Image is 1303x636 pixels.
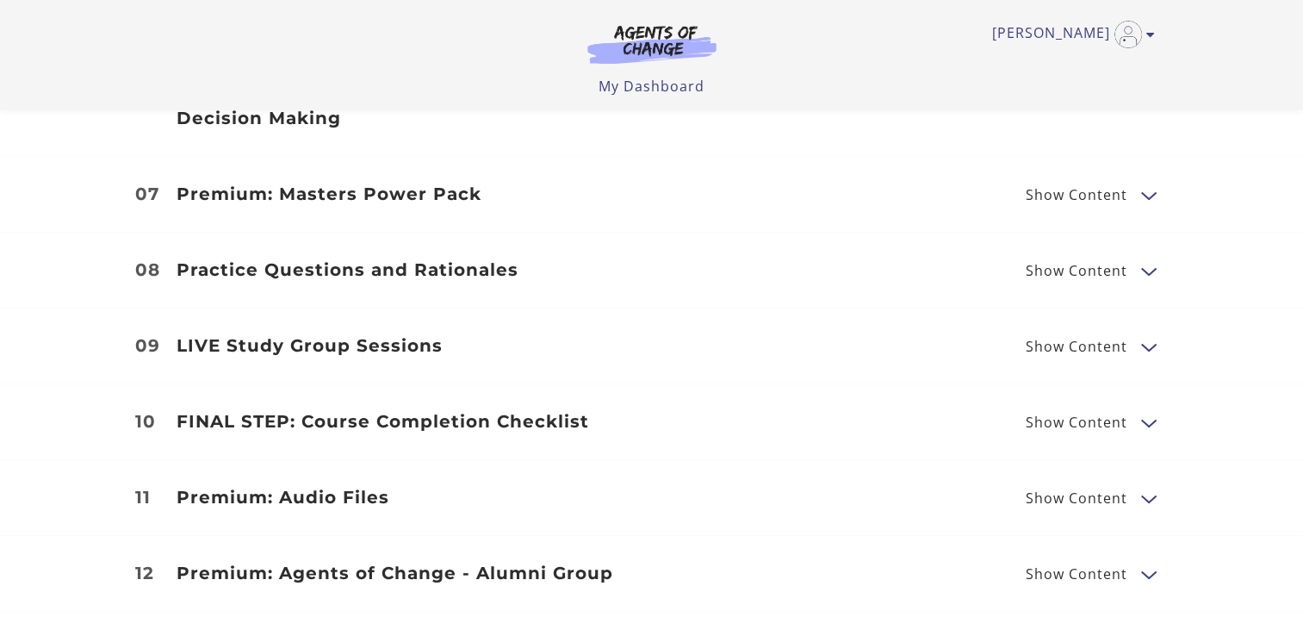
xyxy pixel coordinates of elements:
[177,259,631,280] h3: Practice Questions and Rationales
[1141,563,1155,584] button: Show Content
[177,563,631,583] h3: Premium: Agents of Change - Alumni Group
[599,77,704,96] a: My Dashboard
[1026,264,1127,277] span: Show Content
[135,185,159,203] span: 07
[135,413,156,430] span: 10
[135,564,154,582] span: 12
[1026,567,1127,581] span: Show Content
[177,411,631,432] h3: FINAL STEP: Course Completion Checklist
[135,489,151,506] span: 11
[177,335,631,356] h3: LIVE Study Group Sessions
[135,261,160,278] span: 08
[1026,491,1127,505] span: Show Content
[569,24,735,64] img: Agents of Change Logo
[1141,335,1155,357] button: Show Content
[1026,340,1127,353] span: Show Content
[1141,184,1155,205] button: Show Content
[1026,415,1127,429] span: Show Content
[1141,487,1155,508] button: Show Content
[992,21,1146,48] a: Toggle menu
[177,184,631,204] h3: Premium: Masters Power Pack
[1141,259,1155,281] button: Show Content
[135,337,160,354] span: 09
[1141,411,1155,433] button: Show Content
[1026,188,1127,202] span: Show Content
[177,487,631,508] h3: Premium: Audio Files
